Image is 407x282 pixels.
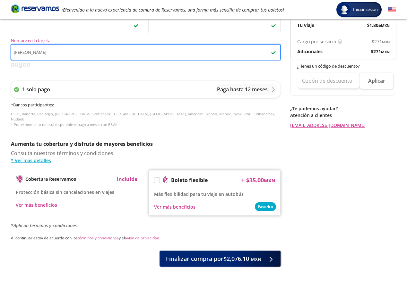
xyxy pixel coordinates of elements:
small: MXN [251,256,261,262]
p: ¿Te podemos ayudar? [290,105,396,112]
p: Aumenta tu cobertura y disfruta de mayores beneficios [11,140,281,148]
p: HSBC, Banorte, BanRegio, [GEOGRAPHIC_DATA], Scotiabank, [GEOGRAPHIC_DATA], [GEOGRAPHIC_DATA], Ame... [11,112,281,128]
button: Ver más beneficios [154,203,195,210]
h6: * Bancos participantes : [11,102,281,108]
span: Finalizar compra por $2,076.10 [166,254,261,263]
span: $ 1,805 [367,22,390,29]
p: Incluida [117,175,138,183]
a: aviso de privacidad [125,235,159,241]
p: *Aplican términos y condiciones. [11,222,281,229]
img: checkmark [271,50,276,55]
img: svg+xml;base64,PD94bWwgdmVyc2lvbj0iMS4wIiBlbmNvZGluZz0iVVRGLTgiPz4KPHN2ZyB3aWR0aD0iMzk2cHgiIGhlaW... [11,62,30,68]
div: Consulta nuestros términos y condiciones. [11,149,281,164]
p: Boleto flexible [171,176,208,184]
small: MXN [381,23,390,28]
p: + [241,175,245,185]
span: Iniciar sesión [351,6,380,13]
a: [EMAIL_ADDRESS][DOMAIN_NAME] [290,122,396,129]
small: MXN [264,178,275,184]
p: Cargo por servicio [297,38,336,45]
p: Atención a clientes [290,112,396,119]
button: Aplicar [360,73,393,89]
input: Cupón de descuento [297,73,360,89]
p: Al continuar estoy de acuerdo con los y el . [11,235,281,241]
p: 1 solo pago [22,86,50,93]
span: $ 271 [372,38,390,45]
iframe: Iframe del código de seguridad de la tarjeta asegurada [151,19,278,31]
span: * Por el momento no está disponible el pago a meses con BBVA [11,122,117,127]
p: Adicionales [297,48,323,55]
a: Brand Logo [11,4,59,15]
small: MXN [381,49,390,54]
span: $ 35.00 [246,176,275,185]
img: checkmark [134,23,139,28]
button: English [388,6,396,14]
i: Brand Logo [11,4,59,13]
p: Tu viaje [297,22,314,29]
button: Finalizar compra por$2,076.10 MXN [160,251,281,267]
small: MXN [382,39,390,44]
span: Protección básica sin cancelaciones en viajes [16,189,114,195]
span: $ 271 [371,48,390,55]
em: ¡Bienvenido a la nueva experiencia de compra de Reservamos, una forma más sencilla de comprar tus... [62,7,284,13]
a: * Ver más detalles [11,157,281,164]
img: checkmark [271,23,276,28]
iframe: Messagebird Livechat Widget [370,245,401,276]
span: Nombre en la tarjeta [11,38,281,44]
p: ¿Tienes un código de descuento? [297,63,390,70]
p: Cobertura Reservamos [25,176,76,182]
span: Más flexibilidad para tu viaje en autobús [154,191,244,197]
input: Nombre en la tarjetacheckmark [11,44,281,60]
a: términos y condiciones [78,235,119,241]
p: Paga hasta 12 meses [217,86,268,93]
iframe: Iframe de la fecha de caducidad de la tarjeta asegurada [14,19,140,31]
button: Ver más beneficios [16,202,57,208]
